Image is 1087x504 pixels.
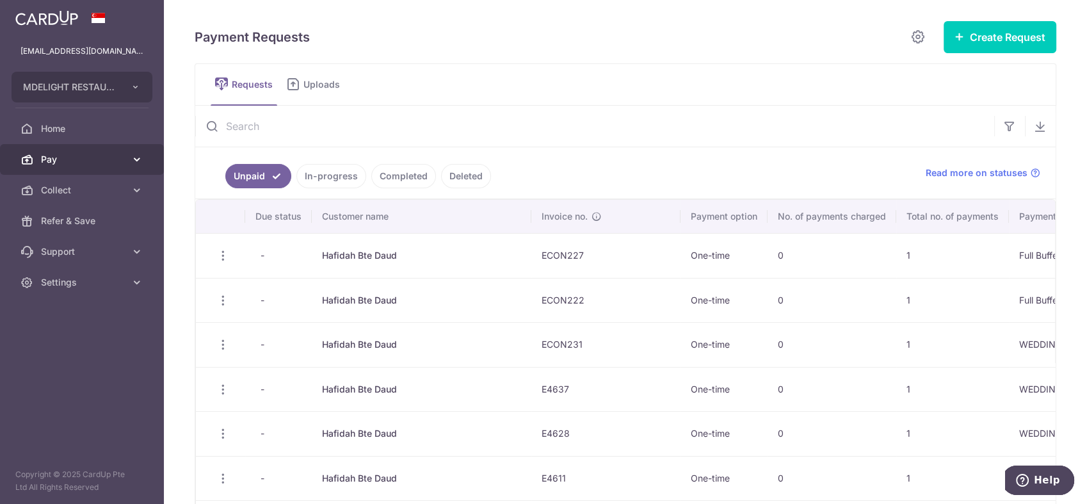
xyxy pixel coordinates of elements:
td: One-time [680,322,768,367]
a: Uploads [282,64,349,105]
td: One-time [680,411,768,456]
td: One-time [680,278,768,323]
a: In-progress [296,164,366,188]
button: MDELIGHT RESTAURANT PTE LTD [12,72,152,102]
td: 0 [768,233,896,278]
td: 1 [896,278,1009,323]
a: Completed [371,164,436,188]
td: ECON227 [531,233,680,278]
span: - [255,336,270,354]
td: ECON231 [531,322,680,367]
span: - [255,425,270,443]
td: 1 [896,411,1009,456]
span: Help [29,9,55,20]
span: - [255,380,270,398]
td: One-time [680,367,768,412]
td: 0 [768,278,896,323]
span: - [255,247,270,264]
input: Search [195,106,994,147]
td: One-time [680,233,768,278]
td: Hafidah Bte Daud [312,233,531,278]
td: ECON222 [531,278,680,323]
span: - [255,291,270,309]
span: MDELIGHT RESTAURANT PTE LTD [23,81,118,93]
span: Read more on statuses [926,167,1027,179]
th: Total no. of payments [896,200,1009,233]
span: Uploads [303,78,349,91]
h5: Payment Requests [195,27,310,47]
iframe: Opens a widget where you can find more information [1005,466,1074,498]
span: Total no. of payments [906,210,999,223]
td: 1 [896,456,1009,501]
th: Payment option [680,200,768,233]
span: Invoice no. [542,210,588,223]
td: 0 [768,411,896,456]
span: Requests [232,78,277,91]
p: [EMAIL_ADDRESS][DOMAIN_NAME] [20,45,143,58]
th: Customer name [312,200,531,233]
td: E4611 [531,456,680,501]
td: 0 [768,322,896,367]
a: Deleted [441,164,491,188]
td: Hafidah Bte Daud [312,278,531,323]
td: 1 [896,322,1009,367]
td: Hafidah Bte Daud [312,322,531,367]
button: Create Request [944,21,1056,53]
td: 0 [768,456,896,501]
a: Unpaid [225,164,291,188]
td: One-time [680,456,768,501]
span: Payment ref. [1019,210,1072,223]
td: Hafidah Bte Daud [312,411,531,456]
td: E4637 [531,367,680,412]
span: Payment option [691,210,757,223]
td: Hafidah Bte Daud [312,367,531,412]
a: Read more on statuses [926,167,1040,179]
td: Hafidah Bte Daud [312,456,531,501]
th: Due status [245,200,312,233]
img: CardUp [15,10,78,26]
td: 1 [896,367,1009,412]
span: Home [41,122,125,135]
span: Refer & Save [41,215,125,227]
th: Invoice no. [531,200,680,233]
span: Support [41,245,125,258]
td: 1 [896,233,1009,278]
span: - [255,469,270,487]
a: Requests [211,64,277,105]
th: No. of payments charged [768,200,896,233]
span: Collect [41,184,125,197]
td: E4628 [531,411,680,456]
span: No. of payments charged [778,210,886,223]
td: 0 [768,367,896,412]
span: Settings [41,276,125,289]
span: Pay [41,153,125,166]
